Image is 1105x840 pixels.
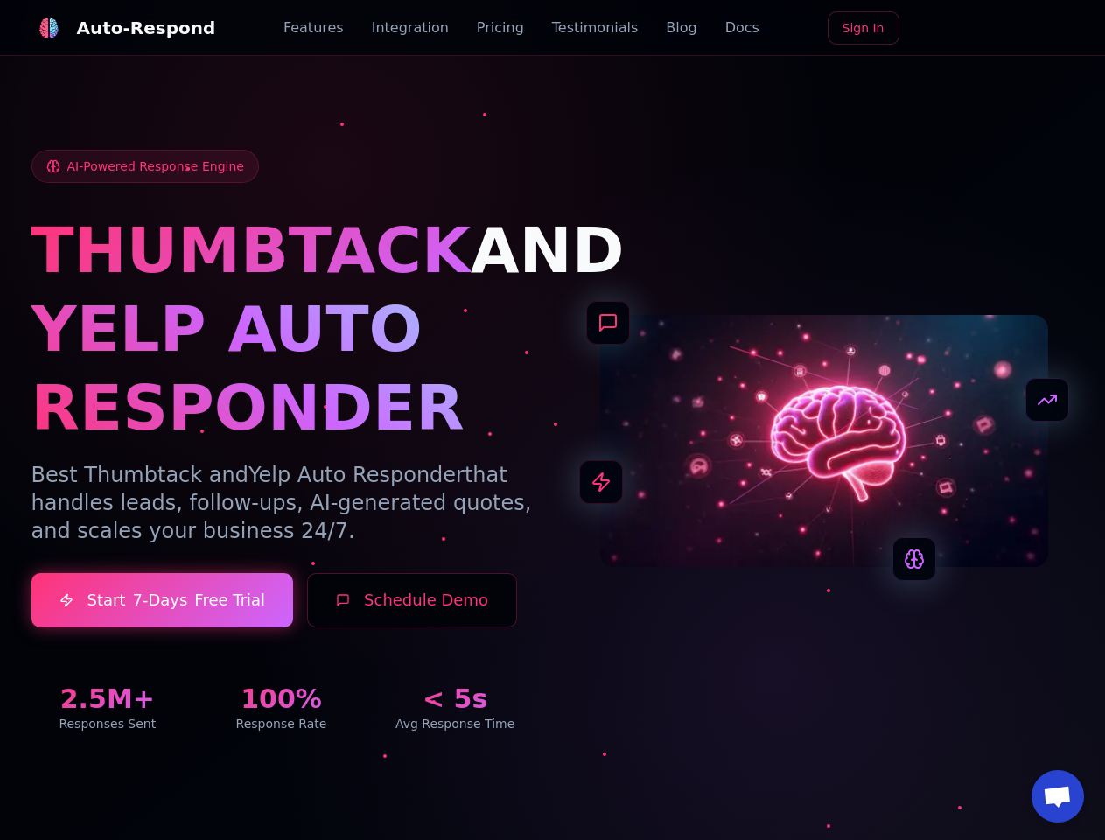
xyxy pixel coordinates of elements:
span: 7-Days [132,588,187,612]
button: Schedule Demo [307,573,517,627]
div: Response Rate [205,715,358,732]
img: AI Neural Network Brain [600,315,1048,567]
p: Best Thumbtack and that handles leads, follow-ups, AI-generated quotes, and scales your business ... [31,461,532,545]
div: < 5s [379,683,532,715]
a: Testimonials [552,17,639,38]
iframe: Sign in with Google Button [905,10,1083,48]
img: logo.svg [38,17,59,38]
div: Responses Sent [31,715,185,732]
a: Start7-DaysFree Trial [31,573,294,627]
div: Avg Response Time [379,715,532,732]
a: Blog [666,17,696,38]
a: Docs [725,17,759,38]
a: Integration [372,17,449,38]
a: Features [283,17,344,38]
a: Auto-Respond [31,10,216,45]
a: Sign In [828,11,899,45]
span: AI-Powered Response Engine [67,157,244,175]
span: AND [471,213,625,287]
a: Open chat [1032,770,1084,822]
div: Auto-Respond [77,16,216,40]
h1: YELP AUTO RESPONDER [31,290,532,447]
span: Yelp Auto Responder [248,463,465,487]
div: 2.5M+ [31,683,185,715]
a: Pricing [477,17,524,38]
span: THUMBTACK [31,213,471,287]
div: 100% [205,683,358,715]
